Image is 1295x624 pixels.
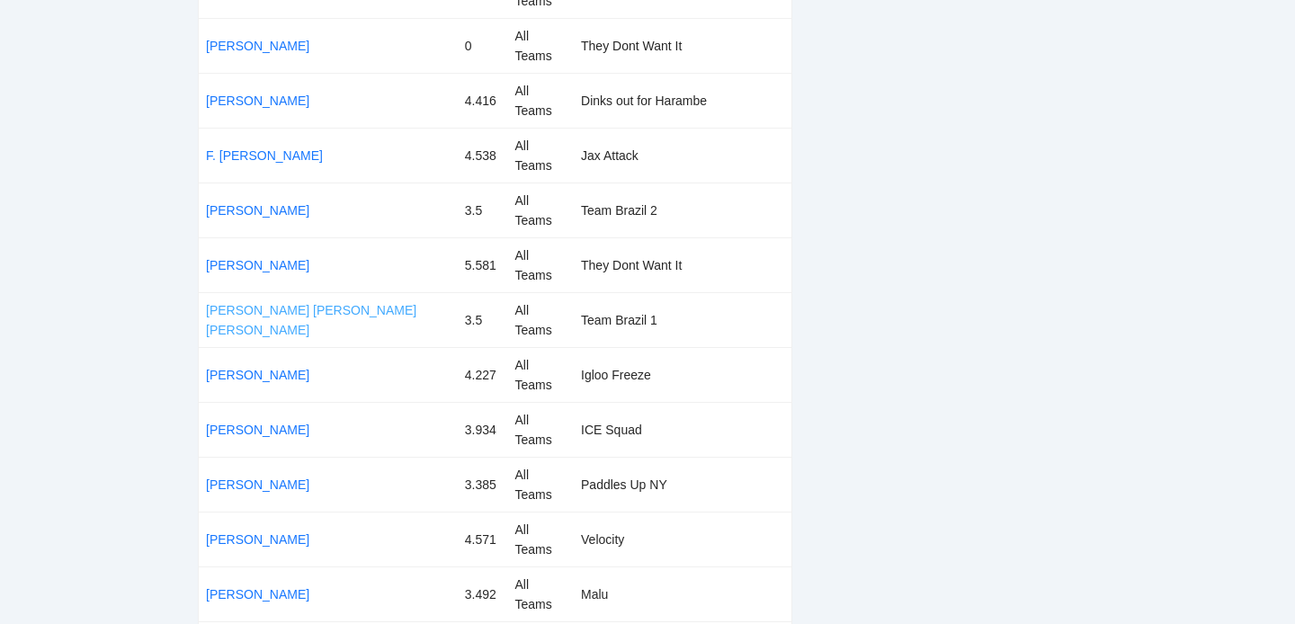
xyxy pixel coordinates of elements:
a: [PERSON_NAME] [206,423,309,437]
td: 3.385 [458,458,508,513]
a: [PERSON_NAME] [206,203,309,218]
td: 4.416 [458,74,508,129]
td: All Teams [507,567,574,622]
td: Paddles Up NY [574,458,791,513]
td: Dinks out for Harambe [574,74,791,129]
td: 5.581 [458,238,508,293]
td: All Teams [507,129,574,183]
td: All Teams [507,403,574,458]
a: [PERSON_NAME] [206,94,309,108]
td: All Teams [507,238,574,293]
td: Jax Attack [574,129,791,183]
a: [PERSON_NAME] [206,477,309,492]
td: 4.227 [458,348,508,403]
td: 4.571 [458,513,508,567]
td: Team Brazil 1 [574,293,791,348]
td: All Teams [507,183,574,238]
td: All Teams [507,348,574,403]
a: F. [PERSON_NAME] [206,148,323,163]
a: [PERSON_NAME] [PERSON_NAME] [PERSON_NAME] [206,303,416,337]
td: All Teams [507,19,574,74]
td: 3.492 [458,567,508,622]
td: Igloo Freeze [574,348,791,403]
td: Velocity [574,513,791,567]
td: All Teams [507,74,574,129]
a: [PERSON_NAME] [206,587,309,602]
td: 0 [458,19,508,74]
td: 3.5 [458,183,508,238]
td: Team Brazil 2 [574,183,791,238]
td: All Teams [507,293,574,348]
td: All Teams [507,513,574,567]
a: [PERSON_NAME] [206,368,309,382]
td: ICE Squad [574,403,791,458]
td: All Teams [507,458,574,513]
td: 4.538 [458,129,508,183]
td: They Dont Want It [574,19,791,74]
a: [PERSON_NAME] [206,258,309,272]
a: [PERSON_NAME] [206,39,309,53]
td: 3.5 [458,293,508,348]
td: Malu [574,567,791,622]
td: They Dont Want It [574,238,791,293]
td: 3.934 [458,403,508,458]
a: [PERSON_NAME] [206,532,309,547]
